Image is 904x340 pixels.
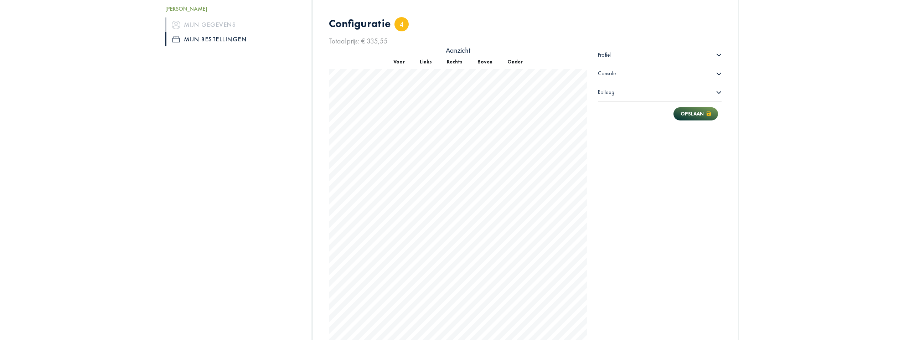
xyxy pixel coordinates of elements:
button: Rechts [439,55,470,69]
button: Boven [470,55,500,69]
img: icon [172,36,180,42]
h1: Configuratie [329,17,391,30]
span: Rollaag [598,89,614,96]
button: Voor [386,55,412,69]
img: icon [172,20,180,29]
a: iconMijn gegevens [165,17,301,32]
button: Onder [500,55,530,69]
span: Profiel [598,51,611,58]
h5: [PERSON_NAME] [165,5,301,12]
div: Totaalprijs: € 335,55 [329,36,722,46]
span: Console [598,70,616,77]
button: Links [412,55,439,69]
div: 4 [394,17,409,31]
a: iconMijn bestellingen [165,32,301,46]
button: Opslaan [673,107,718,120]
span: Aanzicht [446,46,470,55]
